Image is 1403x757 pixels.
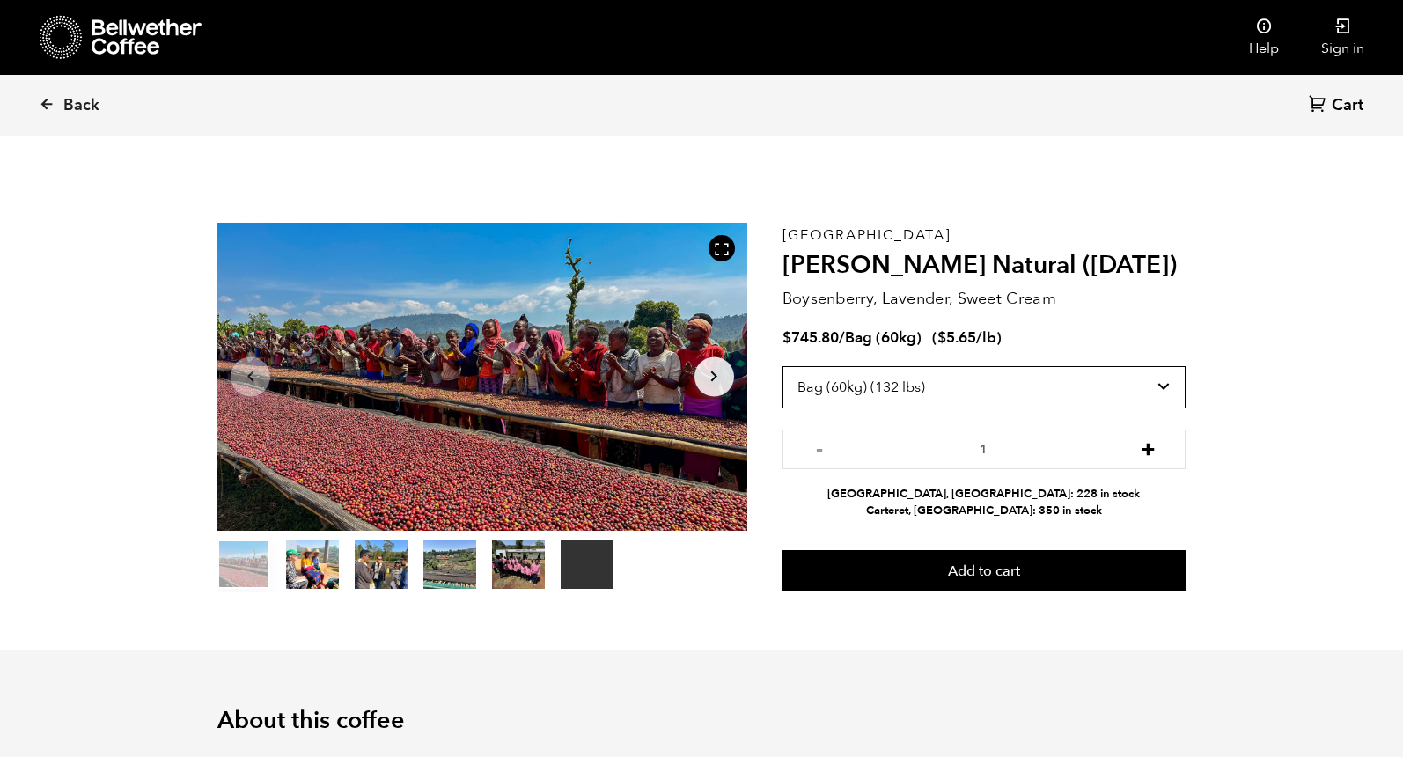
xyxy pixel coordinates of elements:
span: Back [63,95,99,116]
h2: [PERSON_NAME] Natural ([DATE]) [782,251,1186,281]
li: [GEOGRAPHIC_DATA], [GEOGRAPHIC_DATA]: 228 in stock [782,486,1186,503]
h2: About this coffee [217,707,1186,735]
bdi: 745.80 [782,327,839,348]
span: /lb [976,327,996,348]
span: $ [937,327,946,348]
video: Your browser does not support the video tag. [561,540,613,589]
p: Boysenberry, Lavender, Sweet Cream [782,287,1186,311]
a: Cart [1309,94,1368,118]
button: - [809,438,831,456]
span: ( ) [932,327,1002,348]
span: Cart [1332,95,1363,116]
button: + [1137,438,1159,456]
span: Bag (60kg) [845,327,922,348]
bdi: 5.65 [937,327,976,348]
span: $ [782,327,791,348]
button: Add to cart [782,550,1186,591]
li: Carteret, [GEOGRAPHIC_DATA]: 350 in stock [782,503,1186,519]
span: / [839,327,845,348]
